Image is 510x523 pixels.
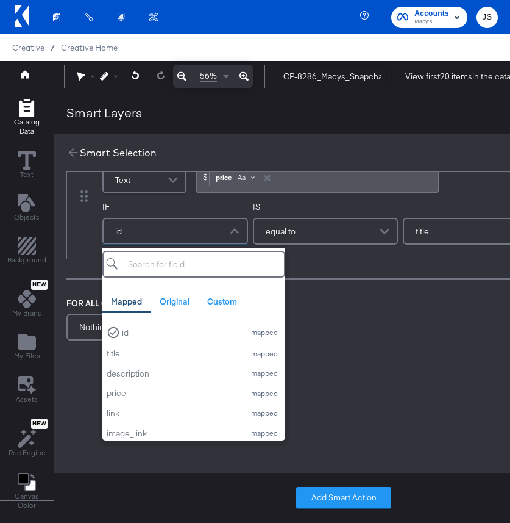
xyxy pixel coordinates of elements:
div: mapped [247,409,281,417]
button: NewMy Brand [5,276,49,322]
span: Nothing [79,317,109,337]
button: JS [476,7,498,28]
span: Assets [16,394,38,404]
div: Mapped [111,296,142,308]
div: mapped [247,369,281,378]
span: $ [203,171,208,182]
span: Background [7,255,46,265]
button: Text [10,148,43,183]
button: Add Text [7,191,47,226]
div: title [107,348,238,359]
span: Text [115,170,130,190]
span: New [31,281,48,289]
span: My Files [14,351,40,361]
div: link [107,408,238,419]
span: title [416,221,429,242]
input: Search for field [102,251,285,278]
span: JS [481,10,493,24]
span: / [44,43,61,52]
a: Creative Home [61,43,118,52]
div: Original [160,296,189,308]
div: FOR ALL OTHER PRODUCTS DISPLAY [66,298,371,309]
button: pricemapped [102,383,285,403]
button: descriptionmapped [102,364,285,384]
span: Catalog Data [7,117,46,136]
button: linkmapped [102,403,285,424]
button: Add Smart Action [296,487,391,509]
button: image_linkmapped [102,424,285,444]
span: Aa [238,173,246,182]
span: 56% [200,70,217,82]
div: description [107,368,238,380]
span: New [31,420,48,428]
div: mapped [247,328,281,337]
div: price [107,388,238,399]
div: Smart Layers [66,104,142,121]
span: Objects [14,212,40,222]
span: Canvas Color [7,491,46,510]
div: image_link [107,428,238,439]
button: idmapped [102,322,285,344]
button: Add Files [7,330,48,364]
span: Text [20,170,34,179]
span: Macy's [414,17,449,27]
span: Accounts [414,7,449,20]
div: mapped [247,350,281,358]
div: mapped [247,389,281,398]
span: id [115,221,122,242]
button: Assets [9,373,45,408]
div: id [122,327,238,339]
div: Smart Selection [80,146,157,160]
span: My Brand [12,308,42,318]
div: price [210,170,278,186]
label: IS [253,201,398,213]
span: Creative [12,43,44,52]
div: Custom [207,296,237,308]
button: AccountsMacy's [391,7,467,28]
label: IF [102,201,248,213]
span: equal to [266,221,296,242]
button: titlemapped [102,344,285,364]
span: Rec Engine [9,448,46,458]
div: mapped [247,429,281,438]
button: NewRec Engine [1,416,53,462]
